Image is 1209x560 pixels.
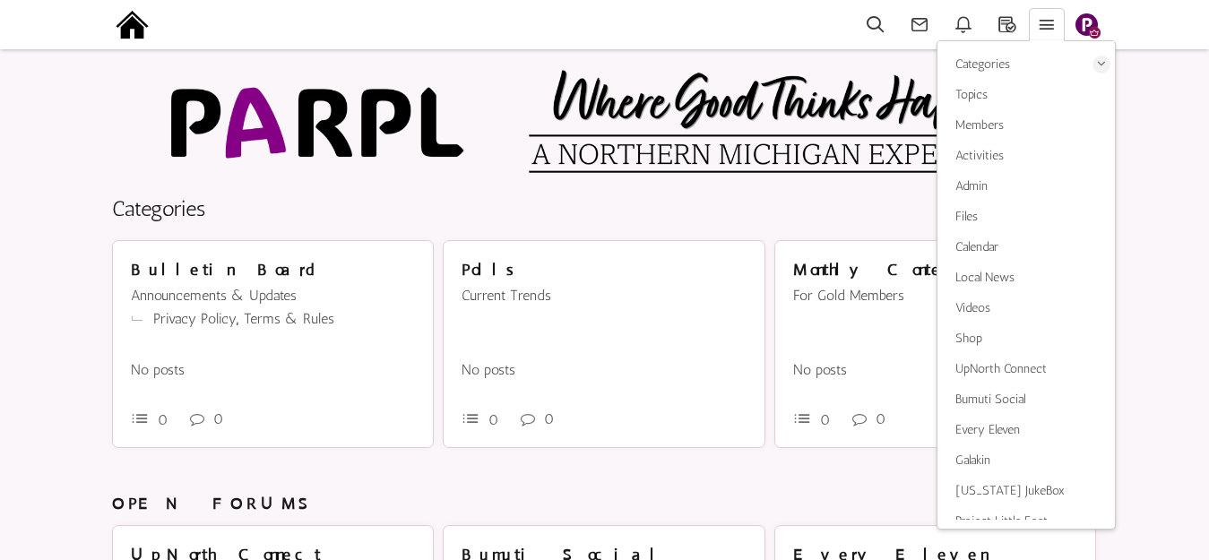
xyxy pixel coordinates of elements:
[955,178,988,194] span: Admin
[937,384,1115,415] a: Bumuti Social
[244,310,334,327] a: Terms & Rules
[153,310,240,327] a: Privacy Policy
[876,410,885,427] span: 0
[955,483,1065,498] span: [US_STATE] JukeBox
[488,411,498,428] span: 0
[937,476,1115,506] a: [US_STATE] JukeBox
[955,452,990,468] span: Galakin
[937,415,1115,445] a: Every Eleven
[937,232,1115,263] a: Calendar
[937,80,1115,110] a: Topics
[937,49,1115,80] a: Categories
[793,260,982,280] span: Monthly Contests
[955,422,1020,437] span: Every Eleven
[955,513,1048,529] span: Project Little Feet
[544,410,554,427] span: 0
[955,239,998,254] span: Calendar
[131,260,315,280] span: Bulletin Board
[937,293,1115,323] a: Videos
[112,195,205,221] a: Categories
[462,261,522,280] a: Polls
[937,110,1115,141] a: Members
[462,260,522,280] span: Polls
[955,270,1015,285] span: Local News
[955,361,1047,376] span: UpNorth Connect
[937,171,1115,202] a: Admin
[955,331,982,346] span: Shop
[937,202,1115,232] a: Files
[937,354,1115,384] a: UpNorth Connect
[955,209,978,224] span: Files
[793,261,982,280] a: Monthly Contests
[955,300,990,315] span: Videos
[955,392,1025,407] span: Bumuti Social
[955,148,1004,163] span: Activities
[112,493,324,524] h4: OPEN FORUMS
[937,323,1115,354] a: Shop
[937,506,1115,537] a: Project Little Feet
[955,87,988,102] span: Topics
[820,411,830,428] span: 0
[112,4,152,45] img: output-onlinepngtools%20-%202025-09-15T191211.976.png
[1075,13,1098,36] img: Slide1.png
[937,263,1115,293] a: Local News
[213,410,223,427] span: 0
[131,261,315,280] a: Bulletin Board
[937,445,1115,476] a: Galakin
[937,141,1115,171] a: Activities
[158,411,168,428] span: 0
[955,117,1004,133] span: Members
